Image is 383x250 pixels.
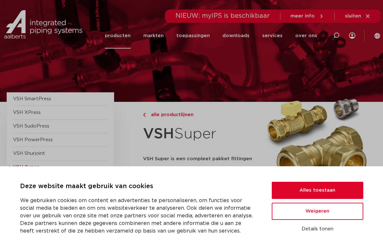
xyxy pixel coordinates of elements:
[262,23,283,49] a: services
[143,113,146,117] img: chevron-right.svg
[13,165,39,169] span: VSH Super
[345,14,361,18] span: sluiten
[13,137,53,142] a: VSH PowerPress
[143,154,258,184] h5: VSH Super is een compleet pakket fittingen en appendages geschikt voor de meest uiteenlopende toe...
[20,197,256,235] p: We gebruiken cookies om content en advertenties te personaliseren, om functies voor social media ...
[143,122,258,146] h1: Super
[13,110,41,115] a: VSH XPress
[13,96,51,101] a: VSH SmartPress
[143,23,164,49] a: markten
[345,13,371,19] a: sluiten
[147,112,194,117] span: alle productlijnen
[143,127,174,141] strong: VSH
[105,23,131,49] a: producten
[272,224,363,234] button: Details tonen
[105,23,317,49] nav: Menu
[272,182,363,199] button: Alles toestaan
[20,181,256,192] p: Deze website maakt gebruik van cookies
[291,13,324,19] a: meer info
[272,203,363,220] button: Weigeren
[291,14,315,18] span: meer info
[222,23,250,49] a: downloads
[13,151,45,156] a: VSH Shurjoint
[175,13,270,19] span: NIEUW: myIPS is beschikbaar
[349,23,355,49] div: my IPS
[143,111,258,119] a: alle productlijnen
[295,23,317,49] a: over ons
[176,23,210,49] a: toepassingen
[13,124,49,128] a: VSH SudoPress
